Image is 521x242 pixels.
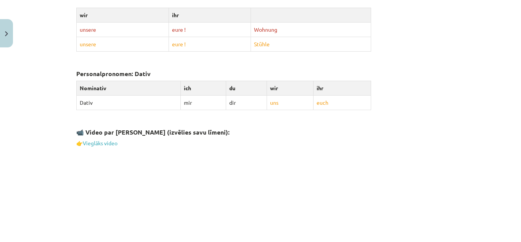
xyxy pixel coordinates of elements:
td: dir [226,96,267,110]
span: eure ! [172,41,186,47]
span: uns [270,99,278,106]
th: ihr [314,81,371,96]
td: Dativ [77,96,181,110]
span: Wohnung [254,26,277,33]
th: ihr [169,8,251,23]
th: Nominativ [77,81,181,96]
span: eure ! [172,26,186,33]
th: wir [267,81,313,96]
p: 👉 [76,139,445,147]
a: Vieglāks video [83,140,117,146]
th: wir [77,8,169,23]
span: unsere [80,26,96,33]
th: du [226,81,267,96]
span: unsere [80,41,96,47]
th: ich [180,81,226,96]
img: icon-close-lesson-0947bae3869378f0d4975bcd49f059093ad1ed9edebbc8119c70593378902aed.svg [5,31,8,36]
span: euch [317,99,328,106]
td: mir [180,96,226,110]
strong: 📹 Video par [PERSON_NAME] (izvēlies savu līmeni): [76,128,230,136]
strong: Personalpronomen: Dativ [76,70,151,78]
span: Stühle [254,41,270,47]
